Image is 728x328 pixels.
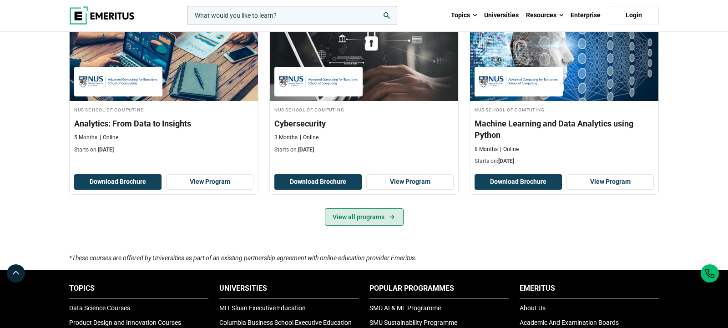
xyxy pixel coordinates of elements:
[520,319,619,326] a: Academic And Examination Boards
[219,304,306,312] a: MIT Sloan Executive Education
[475,106,654,113] h4: NUS School of Computing
[470,10,658,170] a: AI and Machine Learning Course by NUS School of Computing - September 30, 2025 NUS School of Comp...
[500,146,519,153] p: Online
[274,134,298,141] p: 3 Months
[100,134,118,141] p: Online
[475,157,654,165] p: Starts on:
[79,71,158,92] img: NUS School of Computing
[69,319,181,326] a: Product Design and Innovation Courses
[274,146,454,154] p: Starts on:
[300,134,318,141] p: Online
[270,10,458,101] img: Cybersecurity | Online Cybersecurity Course
[498,158,514,164] span: [DATE]
[298,146,314,153] span: [DATE]
[274,174,362,190] button: Download Brochure
[74,146,253,154] p: Starts on:
[566,174,654,190] a: View Program
[475,118,654,141] h3: Machine Learning and Data Analytics using Python
[475,174,562,190] button: Download Brochure
[274,118,454,129] h3: Cybersecurity
[609,6,659,25] a: Login
[520,304,546,312] a: About Us
[325,208,404,226] a: View all programs
[74,134,97,141] p: 5 Months
[74,106,253,113] h4: NUS School of Computing
[166,174,253,190] a: View Program
[366,174,454,190] a: View Program
[69,254,417,262] i: *These courses are offered by Universities as part of an existing partnership agreement with onli...
[369,319,457,326] a: SMU Sustainability Programme
[479,71,558,92] img: NUS School of Computing
[70,10,258,158] a: Business Analytics Course by NUS School of Computing - September 30, 2025 NUS School of Computing...
[369,304,441,312] a: SMU AI & ML Programme
[187,6,397,25] input: woocommerce-product-search-field-0
[69,304,130,312] a: Data Science Courses
[270,10,458,158] a: Cybersecurity Course by NUS School of Computing - September 30, 2025 NUS School of Computing NUS ...
[274,106,454,113] h4: NUS School of Computing
[70,10,258,101] img: Analytics: From Data to Insights | Online Business Analytics Course
[98,146,114,153] span: [DATE]
[74,174,162,190] button: Download Brochure
[74,118,253,129] h3: Analytics: From Data to Insights
[279,71,358,92] img: NUS School of Computing
[219,319,352,326] a: Columbia Business School Executive Education
[470,10,658,101] img: Machine Learning and Data Analytics using Python | Online AI and Machine Learning Course
[475,146,498,153] p: 8 Months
